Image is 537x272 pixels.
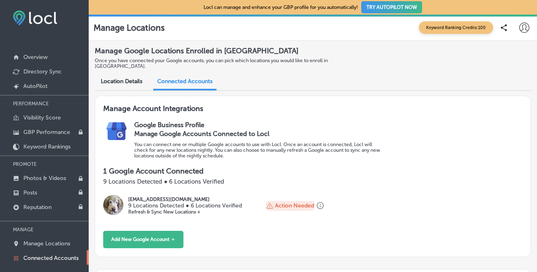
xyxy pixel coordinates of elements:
[134,142,387,159] p: You can connect one or multiple Google accounts to use with Locl. Once an account is connected, L...
[95,58,378,69] p: Once you have connected your Google accounts, you can pick which locations you would like to enro...
[361,1,422,13] button: TRY AUTOPILOT NOW
[23,255,79,262] p: Connected Accounts
[317,202,324,209] button: Your Google Account connection has expired. Please click 'Add New Google Account +' and reconnect...
[128,202,241,209] p: 9 Locations Detected ● 6 Locations Verified
[23,114,61,121] p: Visibility Score
[23,83,48,90] p: AutoPilot
[157,78,212,85] span: Connected Accounts
[23,129,70,136] p: GBP Performance
[23,54,48,61] p: Overview
[103,231,183,248] button: Add New Google Account ＋
[128,209,241,215] p: Refresh & Sync New Locations +
[23,143,71,150] p: Keyword Rankings
[275,202,314,209] p: Action Needed
[128,197,241,202] p: [EMAIL_ADDRESS][DOMAIN_NAME]
[134,130,387,138] h3: Manage Google Accounts Connected to Locl
[419,21,493,34] span: Keyword Ranking Credits: 100
[23,189,37,196] p: Posts
[23,240,70,247] p: Manage Locations
[101,78,142,85] span: Location Details
[94,23,164,33] p: Manage Locations
[103,178,522,185] p: 9 Locations Detected ● 6 Locations Verified
[103,104,522,121] h3: Manage Account Integrations
[103,167,522,176] p: 1 Google Account Connected
[134,121,522,129] h2: Google Business Profile
[23,175,66,182] p: Photos & Videos
[13,10,57,25] img: fda3e92497d09a02dc62c9cd864e3231.png
[23,68,62,75] p: Directory Sync
[95,44,531,58] h2: Manage Google Locations Enrolled in [GEOGRAPHIC_DATA]
[23,204,52,211] p: Reputation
